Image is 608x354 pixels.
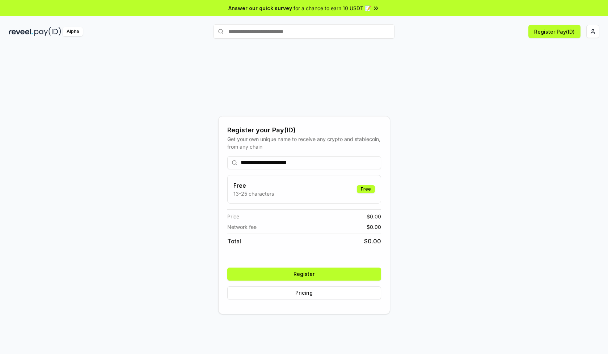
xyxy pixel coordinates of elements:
div: Get your own unique name to receive any crypto and stablecoin, from any chain [227,135,381,150]
span: Total [227,237,241,246]
button: Pricing [227,286,381,299]
div: Free [357,185,375,193]
span: for a chance to earn 10 USDT 📝 [294,4,371,12]
span: $ 0.00 [367,223,381,231]
img: pay_id [34,27,61,36]
span: Price [227,213,239,220]
div: Alpha [63,27,83,36]
span: Answer our quick survey [228,4,292,12]
span: $ 0.00 [367,213,381,220]
h3: Free [233,181,274,190]
button: Register Pay(ID) [528,25,580,38]
span: Network fee [227,223,257,231]
span: $ 0.00 [364,237,381,246]
p: 13-25 characters [233,190,274,197]
button: Register [227,268,381,281]
img: reveel_dark [9,27,33,36]
div: Register your Pay(ID) [227,125,381,135]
